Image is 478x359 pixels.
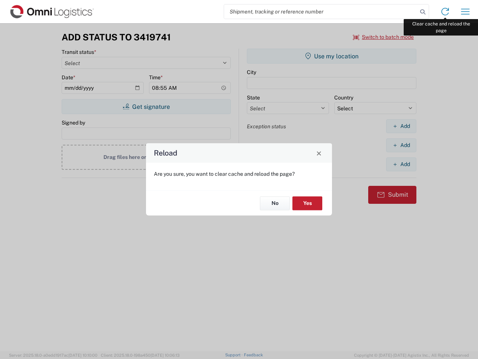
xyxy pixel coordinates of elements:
p: Are you sure, you want to clear cache and reload the page? [154,171,324,177]
h4: Reload [154,148,177,159]
button: Yes [292,196,322,210]
input: Shipment, tracking or reference number [224,4,418,19]
button: Close [314,148,324,158]
button: No [260,196,290,210]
